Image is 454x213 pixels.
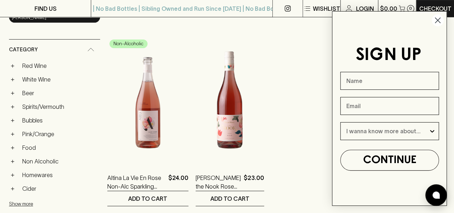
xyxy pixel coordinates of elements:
[19,101,100,113] a: Spirits/Vermouth
[128,194,167,203] p: ADD TO CART
[325,4,454,213] div: FLYOUT Form
[9,144,16,151] button: +
[340,72,439,90] input: Name
[356,47,421,64] span: SIGN UP
[19,169,100,181] a: Homewares
[107,173,165,191] a: Altina La Vie En Rose Non-Alc Sparkling Rosé [GEOGRAPHIC_DATA]
[19,155,100,167] a: Non Alcoholic
[313,4,340,13] p: Wishlist
[9,158,16,165] button: +
[9,130,16,138] button: +
[19,87,100,99] a: Beer
[9,40,100,60] div: Category
[346,122,429,140] input: I wanna know more about...
[196,173,241,191] a: [PERSON_NAME] the Nook Rose 2024
[9,62,16,69] button: +
[9,185,16,192] button: +
[340,150,439,171] button: CONTINUE
[168,173,188,191] p: $24.00
[210,194,249,203] p: ADD TO CART
[9,76,16,83] button: +
[19,128,100,140] a: Pink/Orange
[19,114,100,126] a: Bubbles
[196,37,264,163] img: Buller the Nook Rose 2024
[19,60,100,72] a: Red Wine
[9,45,38,54] span: Category
[196,191,264,206] button: ADD TO CART
[340,97,439,115] input: Email
[9,171,16,179] button: +
[9,117,16,124] button: +
[19,182,100,195] a: Cider
[429,122,436,140] button: Show Options
[432,191,440,199] img: bubble-icon
[107,191,188,206] button: ADD TO CART
[107,37,188,163] img: Altina La Vie En Rose Non-Alc Sparkling Rosé NV
[34,4,57,13] p: FIND US
[9,103,16,110] button: +
[9,196,103,211] button: Show more
[19,142,100,154] a: Food
[9,89,16,97] button: +
[431,14,444,27] button: Close dialog
[244,173,264,191] p: $23.00
[19,73,100,85] a: White Wine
